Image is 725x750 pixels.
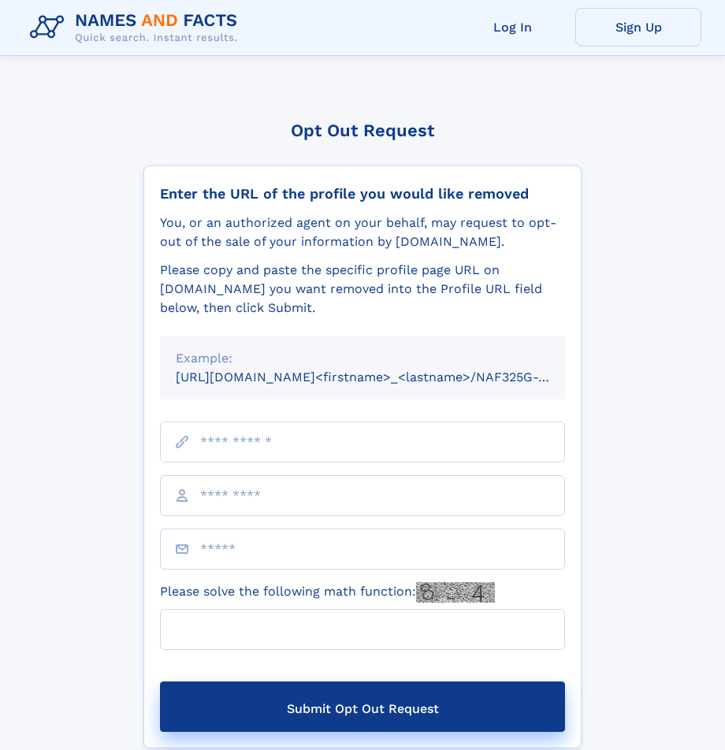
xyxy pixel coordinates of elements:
label: Please solve the following math function: [160,582,495,603]
a: Sign Up [575,8,701,46]
button: Submit Opt Out Request [160,681,565,732]
a: Log In [449,8,575,46]
div: Opt Out Request [143,121,582,140]
small: [URL][DOMAIN_NAME]<firstname>_<lastname>/NAF325G-xxxxxxxx [176,369,595,384]
div: You, or an authorized agent on your behalf, may request to opt-out of the sale of your informatio... [160,213,565,251]
img: Logo Names and Facts [24,6,251,49]
div: Example: [176,349,549,368]
div: Please copy and paste the specific profile page URL on [DOMAIN_NAME] you want removed into the Pr... [160,261,565,317]
div: Enter the URL of the profile you would like removed [160,185,565,202]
